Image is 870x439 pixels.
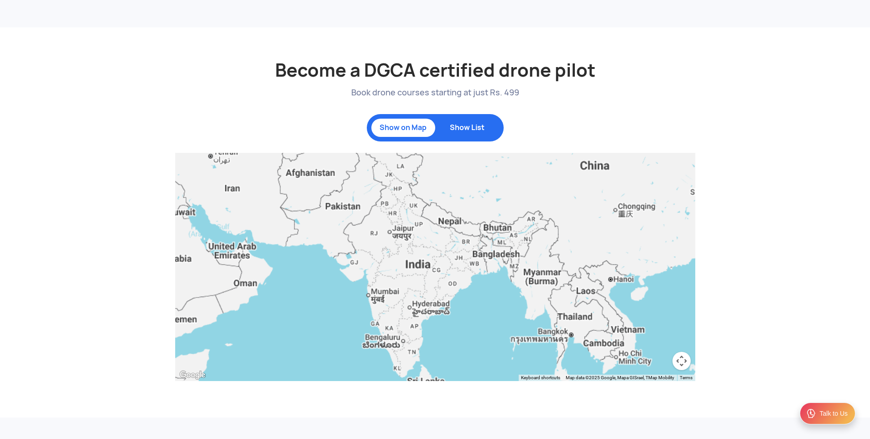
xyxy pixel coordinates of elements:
[440,123,495,132] p: Show List
[175,87,695,98] p: Book drone courses starting at just Rs. 499
[680,375,693,380] a: Terms (opens in new tab)
[820,409,848,418] div: Talk to Us
[376,123,431,132] p: Show on Map
[521,375,560,381] button: Keyboard shortcuts
[672,352,691,370] button: Map camera controls
[177,369,208,381] img: Google
[806,408,817,419] img: ic_Support.svg
[175,37,695,82] h2: Become a DGCA certified drone pilot
[566,375,674,380] span: Map data ©2025 Google, Mapa GISrael, TMap Mobility
[177,369,208,381] a: Open this area in Google Maps (opens a new window)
